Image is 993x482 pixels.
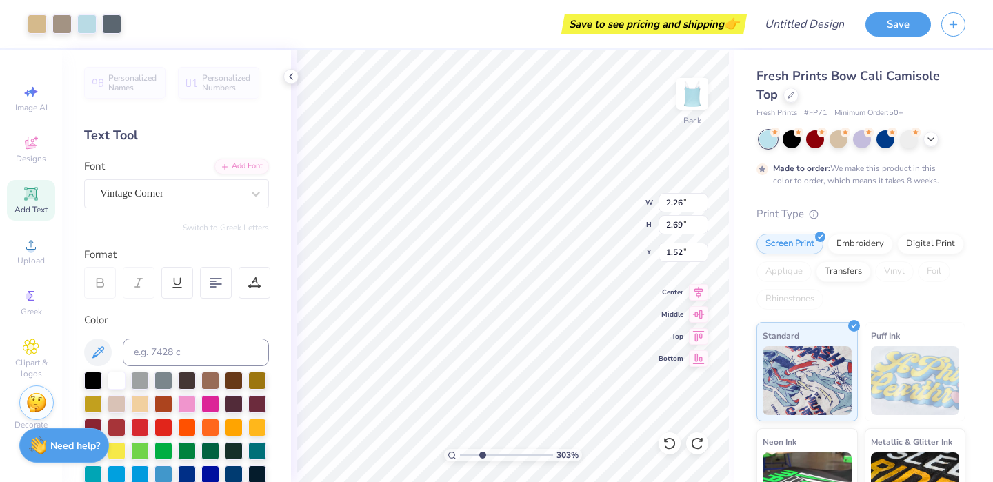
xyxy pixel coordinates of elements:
[84,159,105,174] label: Font
[123,339,269,366] input: e.g. 7428 c
[871,328,900,343] span: Puff Ink
[108,73,157,92] span: Personalized Names
[804,108,827,119] span: # FP71
[754,10,855,38] input: Untitled Design
[7,357,55,379] span: Clipart & logos
[756,68,940,103] span: Fresh Prints Bow Cali Camisole Top
[659,288,683,297] span: Center
[659,354,683,363] span: Bottom
[14,204,48,215] span: Add Text
[21,306,42,317] span: Greek
[214,159,269,174] div: Add Font
[763,346,852,415] img: Standard
[763,434,796,449] span: Neon Ink
[50,439,100,452] strong: Need help?
[871,346,960,415] img: Puff Ink
[659,310,683,319] span: Middle
[16,153,46,164] span: Designs
[724,15,739,32] span: 👉
[683,114,701,127] div: Back
[773,162,943,187] div: We make this product in this color to order, which means it takes 8 weeks.
[756,234,823,254] div: Screen Print
[875,261,914,282] div: Vinyl
[84,247,270,263] div: Format
[834,108,903,119] span: Minimum Order: 50 +
[14,419,48,430] span: Decorate
[679,80,706,108] img: Back
[816,261,871,282] div: Transfers
[84,312,269,328] div: Color
[897,234,964,254] div: Digital Print
[17,255,45,266] span: Upload
[756,206,965,222] div: Print Type
[84,126,269,145] div: Text Tool
[183,222,269,233] button: Switch to Greek Letters
[763,328,799,343] span: Standard
[773,163,830,174] strong: Made to order:
[15,102,48,113] span: Image AI
[756,289,823,310] div: Rhinestones
[865,12,931,37] button: Save
[556,449,579,461] span: 303 %
[871,434,952,449] span: Metallic & Glitter Ink
[756,261,812,282] div: Applique
[756,108,797,119] span: Fresh Prints
[918,261,950,282] div: Foil
[827,234,893,254] div: Embroidery
[202,73,251,92] span: Personalized Numbers
[565,14,743,34] div: Save to see pricing and shipping
[659,332,683,341] span: Top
